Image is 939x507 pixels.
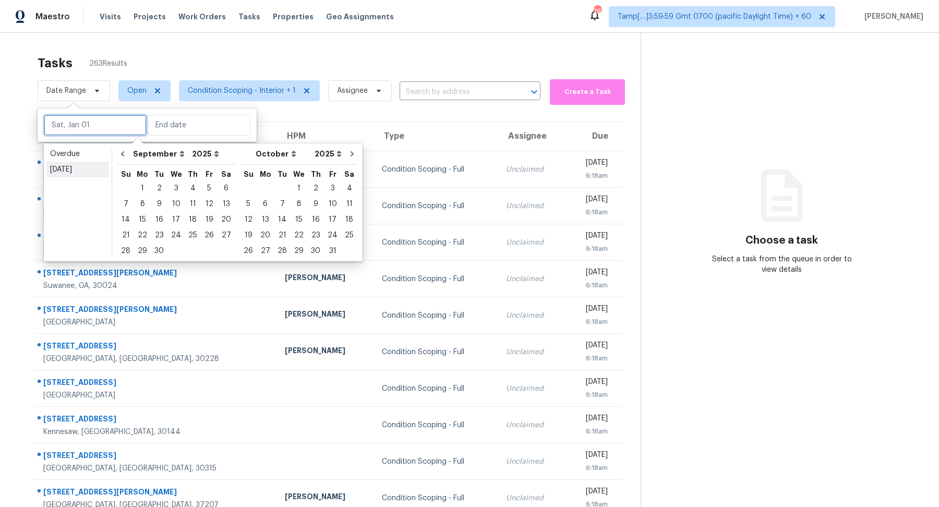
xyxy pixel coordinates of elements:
div: 1 [291,181,307,196]
div: Tue Sep 30 2025 [151,243,167,259]
div: 5 [240,197,257,211]
button: Open [527,84,541,99]
h2: Tasks [38,58,73,68]
ul: Date picker shortcuts [46,146,109,259]
div: Sat Sep 20 2025 [218,212,235,227]
div: Unclaimed [506,237,557,248]
span: Open [127,86,147,96]
div: Tue Oct 28 2025 [274,243,291,259]
div: Unclaimed [506,383,557,394]
div: Unclaimed [506,164,557,175]
div: Fri Oct 10 2025 [324,196,341,212]
div: 6:18am [574,353,608,364]
div: 28 [274,244,291,258]
div: [PERSON_NAME] [285,345,365,358]
div: 26 [201,228,218,243]
span: Date Range [46,86,86,96]
div: [STREET_ADDRESS] [43,377,268,390]
th: HPM [276,122,374,151]
div: 27 [218,228,235,243]
div: [STREET_ADDRESS] [43,341,268,354]
div: [GEOGRAPHIC_DATA], [GEOGRAPHIC_DATA], 27103 [43,244,268,255]
div: Unclaimed [506,420,557,430]
div: Mon Oct 20 2025 [257,227,274,243]
abbr: Sunday [244,171,254,178]
div: Wed Sep 03 2025 [167,180,185,196]
span: Tamp[…]3:59:59 Gmt 0700 (pacific Daylight Time) + 60 [618,11,811,22]
div: [DATE] [574,486,608,499]
div: 23 [307,228,324,243]
div: Wed Sep 10 2025 [167,196,185,212]
div: Sat Sep 27 2025 [218,227,235,243]
div: 25 [185,228,201,243]
button: Go to previous month [115,143,130,164]
div: Sun Oct 19 2025 [240,227,257,243]
div: Condition Scoping - Full [382,274,489,284]
input: End date [148,115,250,136]
button: Go to next month [344,143,360,164]
span: Projects [134,11,166,22]
div: Thu Oct 09 2025 [307,196,324,212]
div: [PERSON_NAME] [285,309,365,322]
div: Thu Oct 30 2025 [307,243,324,259]
div: 17 [167,212,185,227]
div: [STREET_ADDRESS][PERSON_NAME] [43,304,268,317]
div: 26 [240,244,257,258]
div: Mon Oct 27 2025 [257,243,274,259]
div: 7 [274,197,291,211]
div: 3 [167,181,185,196]
div: Kennesaw, [GEOGRAPHIC_DATA], 30144 [43,427,268,437]
div: Mon Oct 13 2025 [257,212,274,227]
div: 13 [257,212,274,227]
th: Address [33,122,276,151]
select: Month [130,146,189,162]
div: 18 [341,212,357,227]
abbr: Saturday [221,171,231,178]
abbr: Tuesday [154,171,164,178]
div: 2 [151,181,167,196]
div: 19 [201,212,218,227]
div: Unclaimed [506,201,557,211]
div: [STREET_ADDRESS] [43,414,268,427]
div: Unclaimed [506,347,557,357]
abbr: Friday [206,171,213,178]
div: 4 [341,181,357,196]
div: 6 [257,197,274,211]
div: Suwanee, GA, 30024 [43,281,268,291]
select: Year [312,146,344,162]
div: 29 [134,244,151,258]
div: 24 [167,228,185,243]
div: 21 [117,228,134,243]
div: 22 [291,228,307,243]
div: Sat Oct 04 2025 [341,180,357,196]
div: Fri Oct 24 2025 [324,227,341,243]
div: 23 [151,228,167,243]
div: [STREET_ADDRESS] [43,231,268,244]
div: 8 [134,197,151,211]
div: Condition Scoping - Full [382,493,489,503]
abbr: Wednesday [171,171,182,178]
div: Fri Oct 03 2025 [324,180,341,196]
div: Condition Scoping - Full [382,347,489,357]
div: Condition Scoping - Full [382,383,489,394]
div: Thu Oct 16 2025 [307,212,324,227]
div: [DATE] [574,267,608,280]
div: Wed Oct 01 2025 [291,180,307,196]
h3: Choose a task [745,235,818,246]
div: 27 [257,244,274,258]
input: Search by address [400,84,511,100]
div: 22 [134,228,151,243]
div: Tue Oct 07 2025 [274,196,291,212]
div: [DATE] [574,158,608,171]
input: Sat, Jan 01 [44,115,147,136]
div: Mon Sep 15 2025 [134,212,151,227]
div: Mon Sep 29 2025 [134,243,151,259]
div: 20 [257,228,274,243]
div: Fri Oct 17 2025 [324,212,341,227]
div: 21 [274,228,291,243]
div: 1 [134,181,151,196]
div: Tue Sep 02 2025 [151,180,167,196]
abbr: Monday [260,171,271,178]
div: 12 [201,197,218,211]
div: Tue Oct 14 2025 [274,212,291,227]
